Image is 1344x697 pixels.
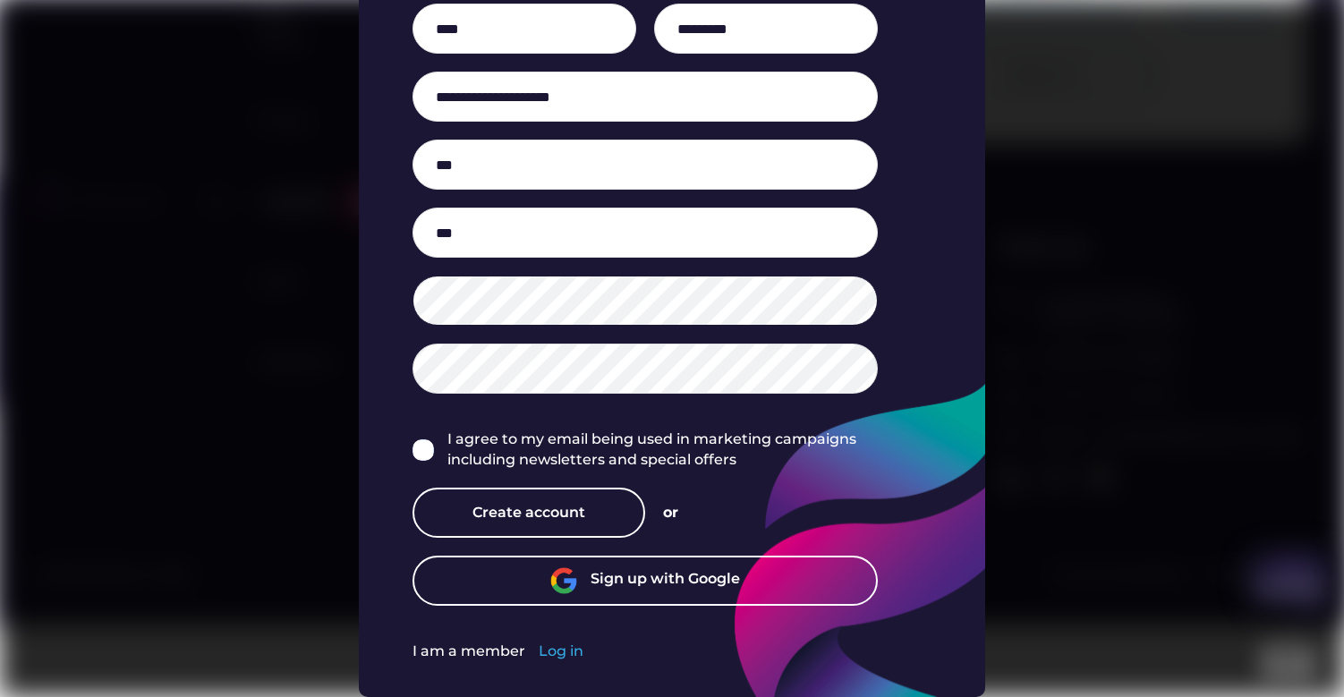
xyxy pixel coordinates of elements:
button: Create account [413,488,645,538]
div: Log in [539,642,583,661]
div: or [663,501,678,524]
div: I am a member [413,642,525,661]
div: Sign up with Google [591,569,740,592]
iframe: chat widget [1241,545,1331,627]
img: unnamed.png [550,567,577,594]
iframe: chat widget [1269,625,1326,679]
img: Chat attention grabber [7,7,97,75]
div: I agree to my email being used in marketing campaigns including newsletters and special offers [447,429,878,470]
img: Rectangle%205126.svg [413,439,434,461]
